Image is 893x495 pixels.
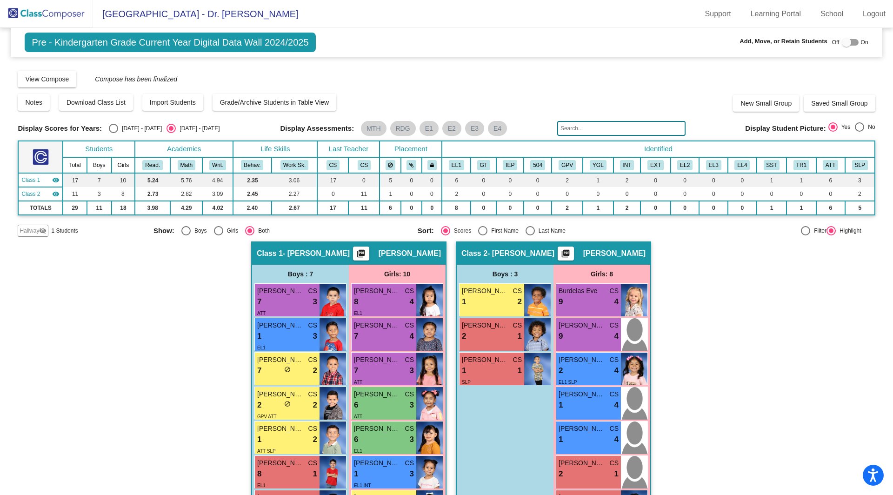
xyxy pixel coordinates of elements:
[109,124,220,133] mat-radio-group: Select an option
[313,296,317,308] span: 3
[257,434,261,446] span: 1
[816,173,845,187] td: 6
[524,173,552,187] td: 0
[354,399,358,411] span: 6
[462,365,466,377] span: 1
[471,173,496,187] td: 0
[816,187,845,201] td: 0
[18,187,63,201] td: Chelsie Simpson - Simpson
[813,7,851,21] a: School
[284,401,291,407] span: do_not_disturb_alt
[513,321,522,330] span: CS
[614,399,619,411] span: 4
[442,201,471,215] td: 8
[354,365,358,377] span: 7
[560,249,571,262] mat-icon: picture_as_pdf
[355,249,367,262] mat-icon: picture_as_pdf
[610,286,619,296] span: CS
[449,160,464,170] button: EL1
[745,124,826,133] span: Display Student Picture:
[442,141,874,157] th: Identified
[552,173,583,187] td: 2
[559,160,576,170] button: GPV
[845,173,875,187] td: 3
[816,157,845,173] th: Chronic Absenteeism
[63,157,87,173] th: Total
[52,176,60,184] mat-icon: visibility
[559,296,563,308] span: 9
[18,201,63,215] td: TOTALS
[380,157,401,173] th: Keep away students
[793,160,809,170] button: TR1
[354,330,358,342] span: 7
[422,201,442,215] td: 0
[610,389,619,399] span: CS
[18,94,50,111] button: Notes
[18,124,102,133] span: Display Scores for Years:
[410,330,414,342] span: 4
[390,121,416,136] mat-chip: RDG
[220,99,329,106] span: Grade/Archive Students in Table View
[810,227,826,235] div: Filter
[422,187,442,201] td: 0
[535,227,566,235] div: Last Name
[63,201,87,215] td: 29
[257,424,304,434] span: [PERSON_NAME]
[552,157,583,173] th: Good Parent Volunteer
[257,286,304,296] span: [PERSON_NAME]
[405,458,414,468] span: CS
[405,286,414,296] span: CS
[845,201,875,215] td: 5
[358,160,371,170] button: CS
[559,424,605,434] span: [PERSON_NAME] Genesis
[223,227,239,235] div: Girls
[178,160,195,170] button: Math
[67,99,126,106] span: Download Class List
[422,157,442,173] th: Keep with teacher
[786,187,816,201] td: 0
[590,160,606,170] button: YGL
[559,330,563,342] span: 9
[257,414,277,419] span: GPV ATT
[418,226,675,235] mat-radio-group: Select an option
[63,141,135,157] th: Students
[153,227,174,235] span: Show:
[640,201,670,215] td: 0
[257,249,283,258] span: Class 1
[313,330,317,342] span: 3
[559,380,577,385] span: EL1 SLP
[87,173,112,187] td: 7
[488,121,507,136] mat-chip: E4
[614,365,619,377] span: 4
[845,187,875,201] td: 2
[313,365,317,377] span: 2
[553,265,650,283] div: Girls: 8
[462,330,466,342] span: 2
[559,389,605,399] span: [PERSON_NAME] [PERSON_NAME]
[354,434,358,446] span: 6
[677,160,693,170] button: EL2
[348,187,380,201] td: 11
[471,157,496,173] th: Gifted and Talented
[518,330,522,342] span: 1
[257,389,304,399] span: [PERSON_NAME]
[786,173,816,187] td: 1
[552,201,583,215] td: 2
[401,201,422,215] td: 0
[613,157,641,173] th: Introvert
[176,124,220,133] div: [DATE] - [DATE]
[457,265,553,283] div: Boys : 3
[135,141,233,157] th: Academics
[63,187,87,201] td: 11
[513,355,522,365] span: CS
[583,201,613,215] td: 1
[280,124,354,133] span: Display Assessments:
[317,173,348,187] td: 17
[558,247,574,261] button: Print Students Details
[405,355,414,365] span: CS
[20,227,39,235] span: Hallway
[25,33,315,52] span: Pre - Kindergarten Grade Current Year Digital Data Wall 2024/2025
[620,160,634,170] button: INT
[698,7,739,21] a: Support
[418,227,434,235] span: Sort:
